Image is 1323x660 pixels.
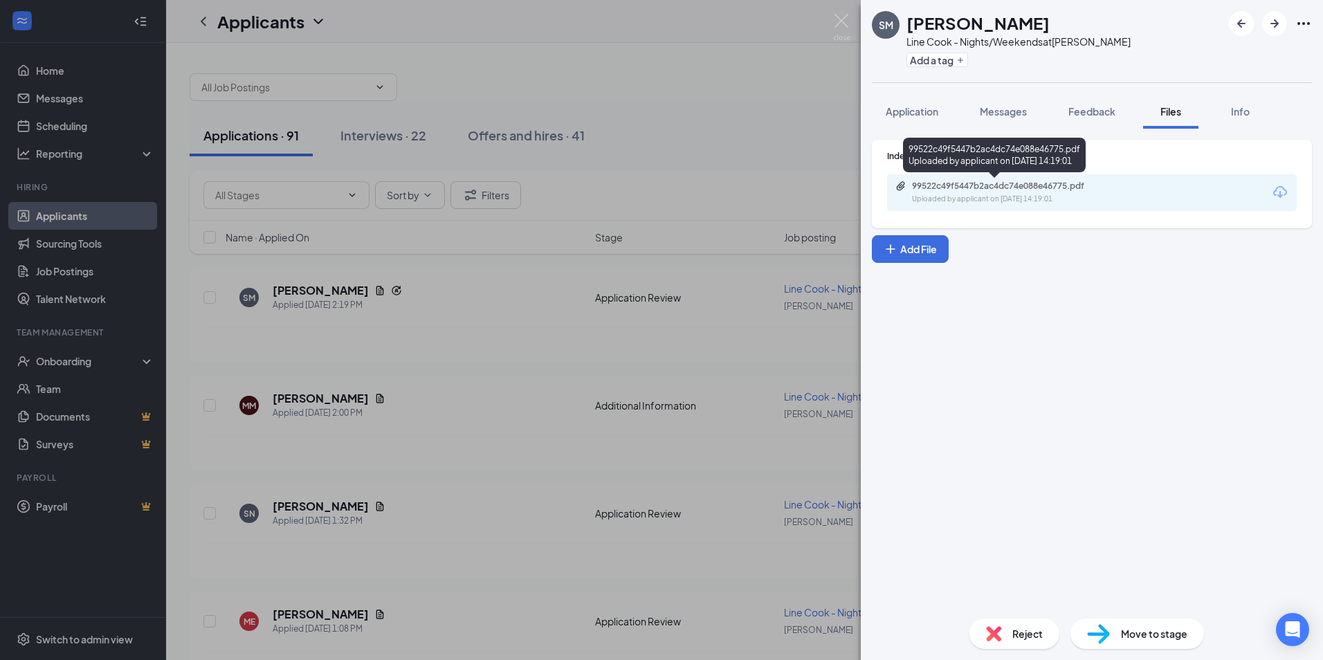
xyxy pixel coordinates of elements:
[1276,613,1309,646] div: Open Intercom Messenger
[1121,626,1187,641] span: Move to stage
[872,235,949,263] button: Add FilePlus
[1266,15,1283,32] svg: ArrowRight
[906,35,1131,48] div: Line Cook - Nights/Weekends at [PERSON_NAME]
[879,18,893,32] div: SM
[906,53,968,67] button: PlusAdd a tag
[956,56,965,64] svg: Plus
[1295,15,1312,32] svg: Ellipses
[980,105,1027,118] span: Messages
[884,242,897,256] svg: Plus
[1012,626,1043,641] span: Reject
[1272,184,1288,201] svg: Download
[912,194,1120,205] div: Uploaded by applicant on [DATE] 14:19:01
[1231,105,1250,118] span: Info
[895,181,906,192] svg: Paperclip
[903,138,1086,172] div: 99522c49f5447b2ac4dc74e088e46775.pdf Uploaded by applicant on [DATE] 14:19:01
[906,11,1050,35] h1: [PERSON_NAME]
[895,181,1120,205] a: Paperclip99522c49f5447b2ac4dc74e088e46775.pdfUploaded by applicant on [DATE] 14:19:01
[1160,105,1181,118] span: Files
[1229,11,1254,36] button: ArrowLeftNew
[912,181,1106,192] div: 99522c49f5447b2ac4dc74e088e46775.pdf
[1233,15,1250,32] svg: ArrowLeftNew
[1262,11,1287,36] button: ArrowRight
[886,105,938,118] span: Application
[1068,105,1115,118] span: Feedback
[887,150,1297,162] div: Indeed Resume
